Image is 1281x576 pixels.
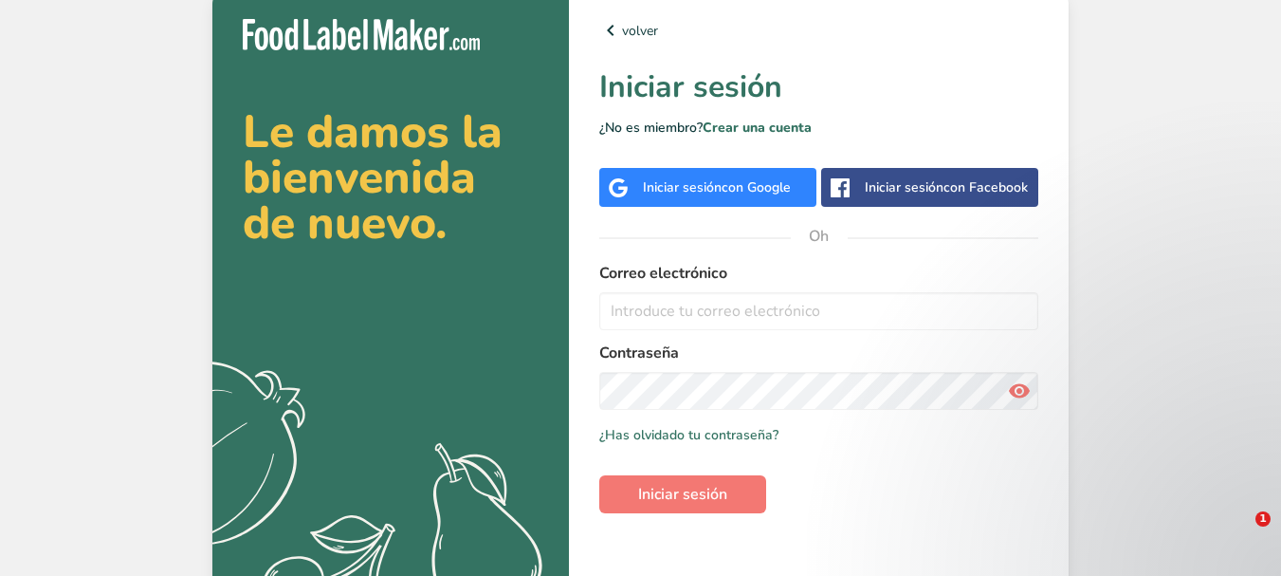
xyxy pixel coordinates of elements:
font: Iniciar sesión [638,484,727,505]
font: Le damos la bienvenida de nuevo. [243,101,503,254]
font: volver [622,22,658,40]
font: ¿Has olvidado tu contraseña? [599,426,778,444]
a: volver [599,19,1038,42]
font: con Facebook [943,178,1028,196]
font: Iniciar sesión [599,66,782,107]
input: Introduce tu correo electrónico [599,292,1038,330]
button: Iniciar sesión [599,475,766,513]
a: ¿Has olvidado tu contraseña? [599,425,778,445]
font: Iniciar sesión [865,178,943,196]
font: 1 [1259,512,1267,525]
iframe: Chat en vivo de Intercom [1217,511,1262,557]
font: ¿No es miembro? [599,119,703,137]
font: Oh [809,226,829,247]
img: Fabricante de etiquetas para alimentos [243,19,480,50]
font: Correo electrónico [599,263,727,284]
font: Contraseña [599,343,679,363]
font: con Google [722,178,791,196]
a: Crear una cuenta [703,119,812,137]
font: Iniciar sesión [643,178,722,196]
